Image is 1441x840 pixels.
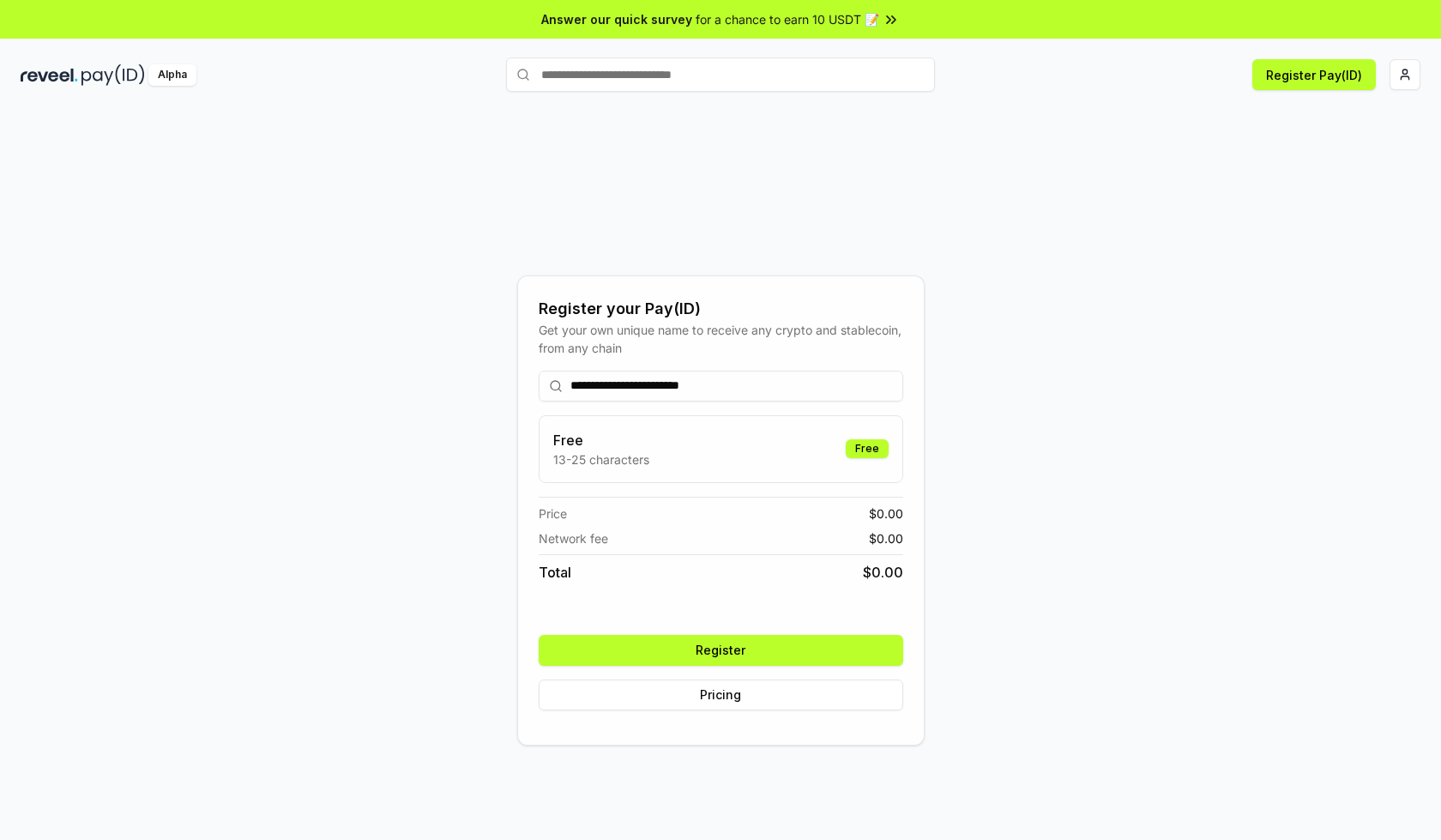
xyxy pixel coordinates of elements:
button: Register [539,635,903,666]
div: Alpha [148,64,196,86]
span: $ 0.00 [863,562,903,583]
img: pay_id [81,64,145,86]
span: Answer our quick survey [541,10,692,28]
span: Network fee [539,529,608,547]
span: $ 0.00 [869,505,903,523]
img: reveel_dark [21,64,78,86]
div: Register your Pay(ID) [539,297,903,321]
span: Total [539,562,571,583]
span: Price [539,505,567,523]
span: $ 0.00 [869,529,903,547]
p: 13-25 characters [553,450,649,468]
button: Register Pay(ID) [1252,59,1376,90]
div: Get your own unique name to receive any crypto and stablecoin, from any chain [539,321,903,357]
h3: Free [553,430,649,450]
div: Free [846,439,889,458]
span: for a chance to earn 10 USDT 📝 [696,10,879,28]
button: Pricing [539,680,903,710]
